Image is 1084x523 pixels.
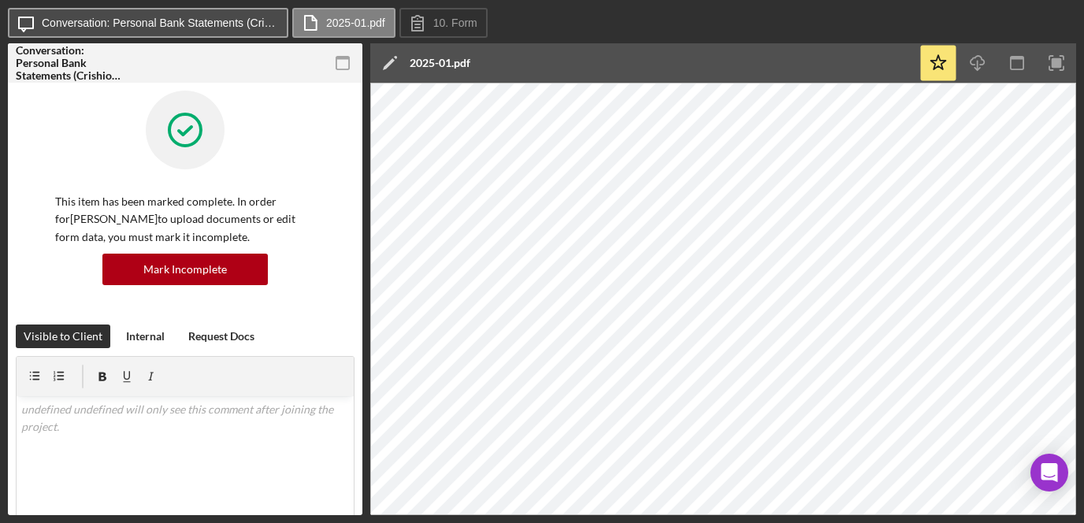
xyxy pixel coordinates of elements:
button: 10. Form [399,8,488,38]
button: Request Docs [180,325,262,348]
div: 2025-01.pdf [410,57,470,69]
div: Mark Incomplete [143,254,227,285]
div: Conversation: Personal Bank Statements (Crishion C.) [16,44,126,82]
div: Visible to Client [24,325,102,348]
button: Conversation: Personal Bank Statements (Crishion C.) [8,8,288,38]
button: Internal [118,325,173,348]
label: 10. Form [433,17,477,29]
div: Open Intercom Messenger [1030,454,1068,491]
div: Request Docs [188,325,254,348]
label: Conversation: Personal Bank Statements (Crishion C.) [42,17,278,29]
button: 2025-01.pdf [292,8,395,38]
p: This item has been marked complete. In order for [PERSON_NAME] to upload documents or edit form d... [55,193,315,246]
button: Visible to Client [16,325,110,348]
button: Mark Incomplete [102,254,268,285]
label: 2025-01.pdf [326,17,385,29]
div: Internal [126,325,165,348]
